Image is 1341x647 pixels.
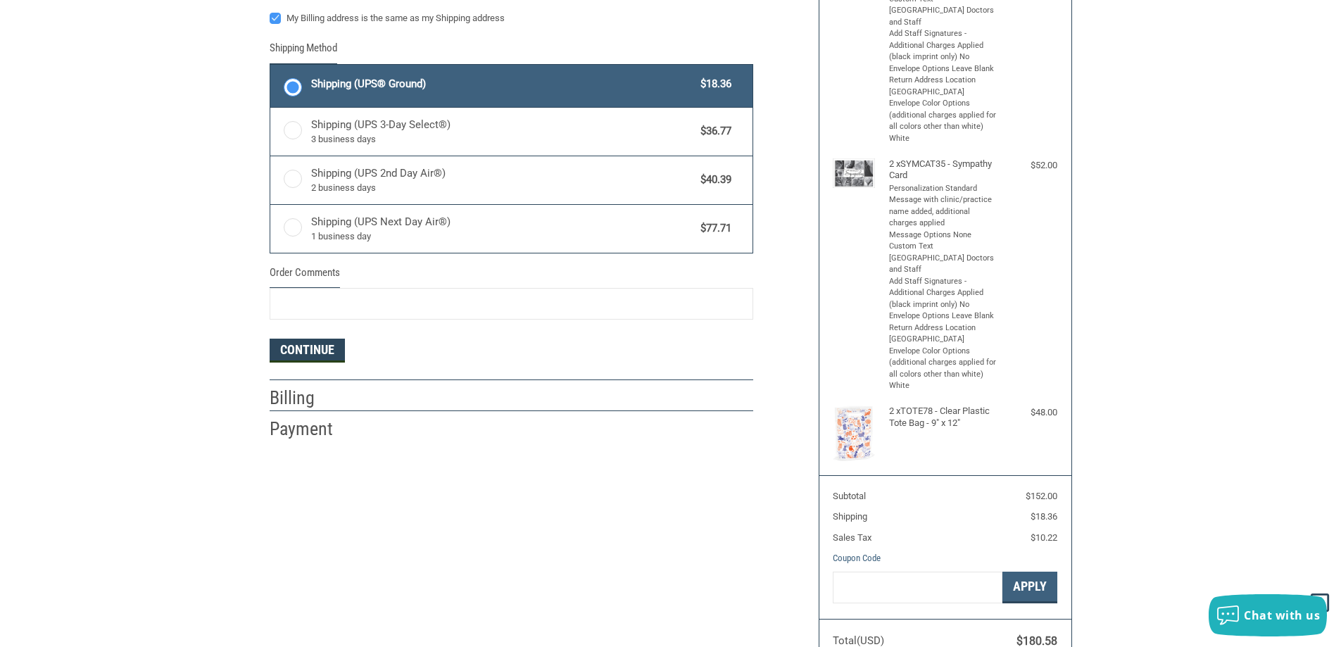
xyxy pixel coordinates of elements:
[694,123,732,139] span: $36.77
[1244,608,1320,623] span: Chat with us
[1209,594,1327,636] button: Chat with us
[311,181,694,195] span: 2 business days
[311,76,694,92] span: Shipping (UPS® Ground)
[270,417,352,441] h2: Payment
[889,310,998,322] li: Envelope Options Leave Blank
[889,183,998,230] li: Personalization Standard Message with clinic/practice name added, additional charges applied
[889,406,998,429] h4: 2 x TOTE78 - Clear Plastic Tote Bag - 9" x 12"
[889,98,998,144] li: Envelope Color Options (additional charges applied for all colors other than white) White
[889,63,998,75] li: Envelope Options Leave Blank
[1001,158,1057,172] div: $52.00
[833,572,1002,603] input: Gift Certificate or Coupon Code
[311,165,694,195] span: Shipping (UPS 2nd Day Air®)
[1031,532,1057,543] span: $10.22
[694,220,732,237] span: $77.71
[889,346,998,392] li: Envelope Color Options (additional charges applied for all colors other than white) White
[889,75,998,98] li: Return Address Location [GEOGRAPHIC_DATA]
[311,117,694,146] span: Shipping (UPS 3-Day Select®)
[1026,491,1057,501] span: $152.00
[270,13,753,24] label: My Billing address is the same as my Shipping address
[889,276,998,311] li: Add Staff Signatures - Additional Charges Applied (black imprint only) No
[889,158,998,182] h4: 2 x SYMCAT35 - Sympathy Card
[889,241,998,276] li: Custom Text [GEOGRAPHIC_DATA] Doctors and Staff
[311,230,694,244] span: 1 business day
[1002,572,1057,603] button: Apply
[1001,406,1057,420] div: $48.00
[694,172,732,188] span: $40.39
[311,214,694,244] span: Shipping (UPS Next Day Air®)
[1031,511,1057,522] span: $18.36
[270,265,340,288] legend: Order Comments
[833,532,871,543] span: Sales Tax
[889,230,998,241] li: Message Options None
[833,511,867,522] span: Shipping
[889,28,998,63] li: Add Staff Signatures - Additional Charges Applied (black imprint only) No
[270,40,337,63] legend: Shipping Method
[833,491,866,501] span: Subtotal
[833,634,884,647] span: Total (USD)
[889,322,998,346] li: Return Address Location [GEOGRAPHIC_DATA]
[694,76,732,92] span: $18.36
[270,339,345,363] button: Continue
[270,387,352,410] h2: Billing
[833,553,881,563] a: Coupon Code
[311,132,694,146] span: 3 business days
